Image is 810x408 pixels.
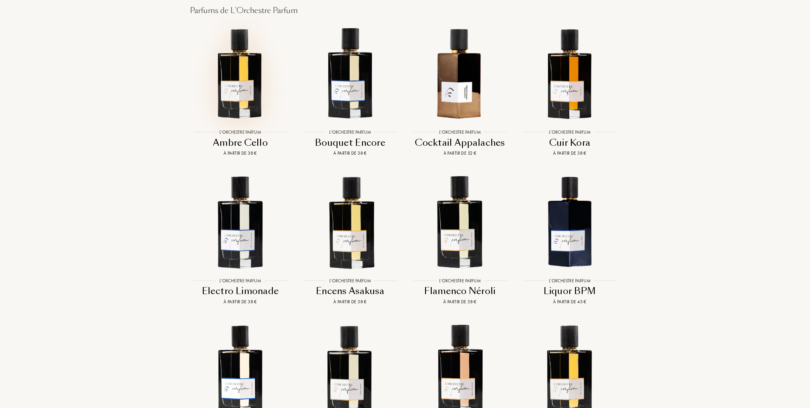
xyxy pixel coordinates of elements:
div: Liquor BPM [517,285,622,297]
div: À partir de 38 € [188,299,293,305]
img: Cocktail Appalaches L Orchestre Parfum [410,23,509,122]
div: L'Orchestre Parfum [546,277,594,284]
div: L'Orchestre Parfum [326,129,374,136]
a: Flamenco Néroli L Orchestre ParfumL'Orchestre ParfumFlamenco NéroliÀ partir de 38 € [405,165,515,313]
a: Electro Limonade L Orchestre ParfumL'Orchestre ParfumElectro LimonadeÀ partir de 38 € [185,165,295,313]
a: Cuir Kora L Orchestre ParfumL'Orchestre ParfumCuir KoraÀ partir de 38 € [515,16,625,165]
div: À partir de 45 € [517,299,622,305]
img: Bouquet Encore L Orchestre Parfum [301,23,400,122]
img: Electro Limonade L Orchestre Parfum [191,172,290,271]
div: L'Orchestre Parfum [546,129,594,136]
div: À partir de 38 € [298,150,402,157]
div: Parfums de L'Orchestre Parfum [185,5,625,16]
div: Electro Limonade [188,285,293,297]
div: À partir de 38 € [408,299,512,305]
div: À partir de 52 € [408,150,512,157]
a: Liquor BPM L Orchestre ParfumL'Orchestre ParfumLiquor BPMÀ partir de 45 € [515,165,625,313]
div: L'Orchestre Parfum [216,129,264,136]
img: Cuir Kora L Orchestre Parfum [520,23,619,122]
div: À partir de 38 € [298,299,402,305]
div: L'Orchestre Parfum [326,277,374,284]
div: Ambre Cello [188,137,293,149]
div: L'Orchestre Parfum [436,277,484,284]
div: L'Orchestre Parfum [436,129,484,136]
img: Liquor BPM L Orchestre Parfum [520,172,619,271]
a: Cocktail Appalaches L Orchestre ParfumL'Orchestre ParfumCocktail AppalachesÀ partir de 52 € [405,16,515,165]
img: Flamenco Néroli L Orchestre Parfum [410,172,509,271]
div: Encens Asakusa [298,285,402,297]
div: À partir de 38 € [188,150,293,157]
a: Ambre Cello L Orchestre ParfumL'Orchestre ParfumAmbre CelloÀ partir de 38 € [185,16,295,165]
a: Bouquet Encore L Orchestre ParfumL'Orchestre ParfumBouquet EncoreÀ partir de 38 € [295,16,405,165]
div: Flamenco Néroli [408,285,512,297]
div: Bouquet Encore [298,137,402,149]
div: Cuir Kora [517,137,622,149]
div: Cocktail Appalaches [408,137,512,149]
div: À partir de 38 € [517,150,622,157]
a: Encens Asakusa L Orchestre ParfumL'Orchestre ParfumEncens AsakusaÀ partir de 38 € [295,165,405,313]
img: Ambre Cello L Orchestre Parfum [191,23,290,122]
div: L'Orchestre Parfum [216,277,264,284]
img: Encens Asakusa L Orchestre Parfum [301,172,400,271]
